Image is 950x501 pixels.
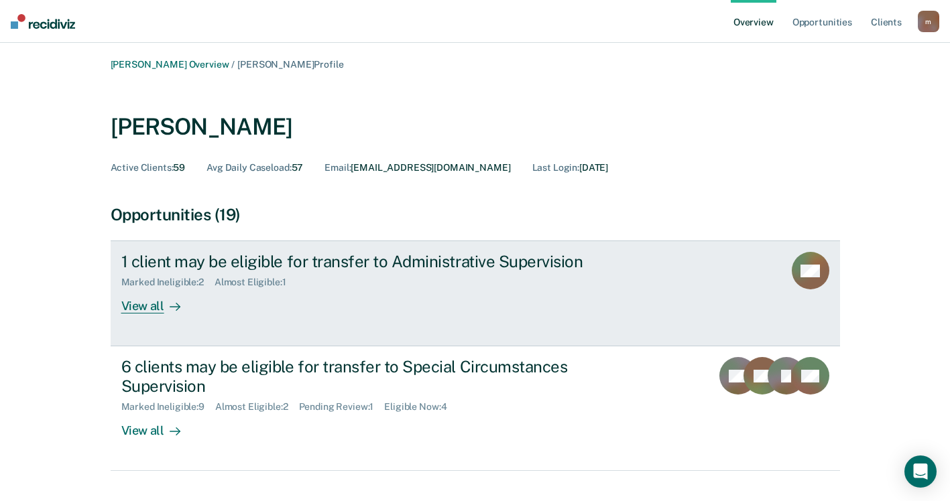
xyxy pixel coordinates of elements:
div: 57 [206,162,303,173]
button: m [918,11,939,32]
div: View all [121,288,196,314]
div: Marked Ineligible : 9 [121,401,215,413]
a: [PERSON_NAME] Overview [111,59,229,70]
div: 1 client may be eligible for transfer to Administrative Supervision [121,252,592,271]
div: 6 clients may be eligible for transfer to Special Circumstances Supervision [121,357,592,396]
div: Pending Review : 1 [299,401,385,413]
div: Eligible Now : 4 [384,401,457,413]
span: Last Login : [532,162,579,173]
div: 59 [111,162,186,173]
div: Almost Eligible : 1 [215,277,297,288]
span: Email : [324,162,351,173]
div: Marked Ineligible : 2 [121,277,215,288]
div: Open Intercom Messenger [904,455,937,488]
span: [PERSON_NAME] Profile [237,59,343,70]
div: [EMAIL_ADDRESS][DOMAIN_NAME] [324,162,510,173]
div: View all [121,413,196,439]
div: Almost Eligible : 2 [215,401,299,413]
a: 1 client may be eligible for transfer to Administrative SupervisionMarked Ineligible:2Almost Elig... [111,240,840,346]
div: Opportunities (19) [111,205,840,224]
a: 6 clients may be eligible for transfer to Special Circumstances SupervisionMarked Ineligible:9Alm... [111,346,840,471]
span: Avg Daily Caseload : [206,162,291,173]
span: Active Clients : [111,162,174,173]
div: [PERSON_NAME] [111,113,293,141]
div: [DATE] [532,162,609,173]
img: Recidiviz [11,14,75,29]
span: / [229,59,237,70]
